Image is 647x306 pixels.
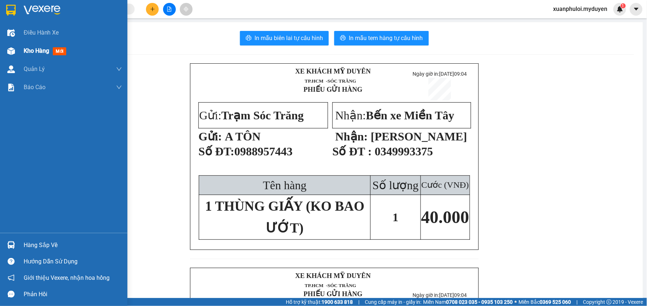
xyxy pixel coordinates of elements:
[198,130,222,143] strong: Gửi:
[163,3,176,16] button: file-add
[548,4,614,13] span: xuanphuloi.myduyen
[8,258,15,265] span: question-circle
[116,66,122,72] span: down
[305,78,356,84] span: TP.HCM -SÓC TRĂNG
[8,291,15,298] span: message
[24,240,122,251] div: Hàng sắp về
[335,109,454,122] span: Nhận:
[334,31,429,45] button: printerIn mẫu tem hàng tự cấu hình
[198,145,234,158] span: Số ĐT:
[234,145,293,158] span: 0988957443
[349,33,423,43] span: In mẫu tem hàng tự cấu hình
[633,6,640,12] span: caret-down
[8,274,15,281] span: notification
[365,298,422,306] span: Cung cấp máy in - giấy in:
[24,289,122,300] div: Phản hồi
[340,35,346,42] span: printer
[622,3,624,8] span: 1
[7,241,15,249] img: warehouse-icon
[255,33,323,43] span: In mẫu biên lai tự cấu hình
[246,35,252,42] span: printer
[150,7,155,12] span: plus
[205,199,364,235] span: 1 THÙNG GIẤY (KO BAO ƯỚT)
[24,256,122,267] div: Hướng dẫn sử dụng
[225,130,261,143] span: A TÔN
[24,28,59,37] span: Điều hành xe
[421,207,469,227] span: 40.000
[519,298,571,306] span: Miền Bắc
[24,273,110,282] span: Giới thiệu Vexere, nhận hoa hồng
[305,283,356,288] span: TP.HCM -SÓC TRĂNG
[53,47,66,55] span: mới
[24,47,49,54] span: Kho hàng
[540,299,571,305] strong: 0369 525 060
[621,3,626,8] sup: 1
[24,83,46,92] span: Báo cáo
[446,299,513,305] strong: 0708 023 035 - 0935 103 250
[180,3,193,16] button: aim
[393,211,399,224] span: 1
[335,130,368,143] strong: Nhận:
[407,292,472,298] p: Ngày giờ in:
[304,86,363,93] strong: PHIẾU GỬI HÀNG
[221,109,304,122] span: Trạm Sóc Trăng
[617,6,623,12] img: icon-new-feature
[199,109,304,122] span: Gửi:
[332,145,372,158] strong: Số ĐT :
[263,179,307,192] span: Tên hàng
[577,298,578,306] span: |
[439,292,467,298] span: [DATE]
[423,298,513,306] span: Miền Nam
[371,130,467,143] span: [PERSON_NAME]
[421,180,469,190] span: Cước (VNĐ)
[407,71,472,77] p: Ngày giờ in:
[61,25,120,33] strong: PHIẾU GỬI HÀNG
[358,298,359,306] span: |
[116,84,122,90] span: down
[146,3,159,16] button: plus
[372,179,419,192] span: Số lượng
[295,272,371,279] strong: XE KHÁCH MỸ DUYÊN
[515,301,517,303] span: ⚪️
[630,3,643,16] button: caret-down
[53,7,129,15] strong: XE KHÁCH MỸ DUYÊN
[321,299,353,305] strong: 1900 633 818
[3,45,75,72] span: Trạm Sóc Trăng
[167,7,172,12] span: file-add
[607,299,612,305] span: copyright
[7,84,15,91] img: solution-icon
[7,65,15,73] img: warehouse-icon
[62,18,114,23] span: TP.HCM -SÓC TRĂNG
[439,71,467,77] span: [DATE]
[375,145,433,158] span: 0349993375
[304,290,363,298] strong: PHIẾU GỬI HÀNG
[7,29,15,37] img: warehouse-icon
[454,71,467,77] span: 09:04
[366,109,454,122] span: Bến xe Miền Tây
[6,5,16,16] img: logo-vxr
[240,31,329,45] button: printerIn mẫu biên lai tự cấu hình
[24,64,45,73] span: Quản Lý
[454,292,467,298] span: 09:04
[295,67,371,75] strong: XE KHÁCH MỸ DUYÊN
[3,45,75,72] span: Gửi:
[7,47,15,55] img: warehouse-icon
[184,7,189,12] span: aim
[286,298,353,306] span: Hỗ trợ kỹ thuật:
